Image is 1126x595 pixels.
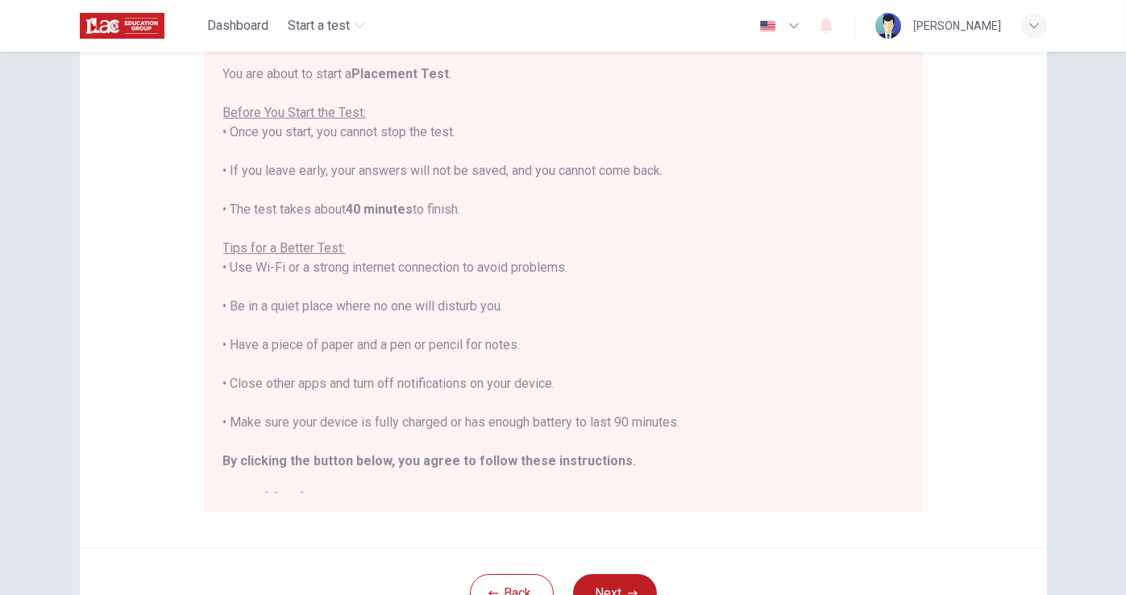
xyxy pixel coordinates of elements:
button: Dashboard [201,11,275,40]
b: Placement Test [352,66,450,81]
div: [PERSON_NAME] [914,16,1002,35]
div: You are about to start a . • Once you start, you cannot stop the test. • If you leave early, your... [223,64,904,510]
b: 40 minutes [347,202,413,217]
h2: Good luck! [223,490,904,510]
u: Before You Start the Test: [223,105,367,120]
b: By clicking the button below, you agree to follow these instructions. [223,453,637,468]
span: Dashboard [207,16,268,35]
img: ILAC logo [80,10,164,42]
img: en [758,20,778,32]
span: Start a test [288,16,350,35]
a: ILAC logo [80,10,202,42]
u: Tips for a Better Test: [223,240,346,256]
button: Start a test [281,11,371,40]
img: Profile picture [875,13,901,39]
